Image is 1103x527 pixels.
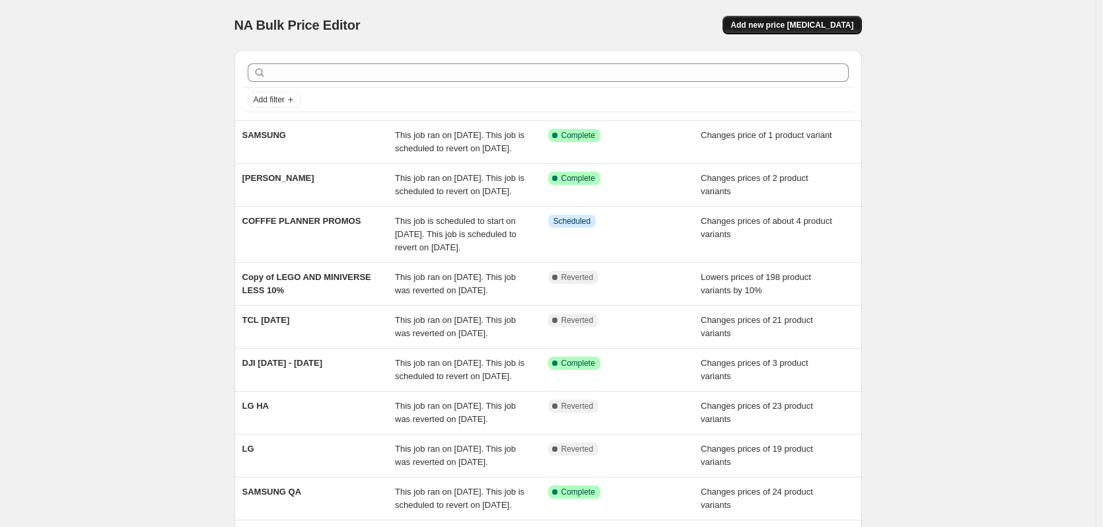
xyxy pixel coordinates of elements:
[701,444,813,467] span: Changes prices of 19 product variants
[561,272,594,283] span: Reverted
[561,444,594,454] span: Reverted
[395,358,524,381] span: This job ran on [DATE]. This job is scheduled to revert on [DATE].
[553,216,591,227] span: Scheduled
[395,216,516,252] span: This job is scheduled to start on [DATE]. This job is scheduled to revert on [DATE].
[701,315,813,338] span: Changes prices of 21 product variants
[254,94,285,105] span: Add filter
[242,401,269,411] span: LG HA
[242,358,323,368] span: DJI [DATE] - [DATE]
[242,173,314,183] span: [PERSON_NAME]
[701,487,813,510] span: Changes prices of 24 product variants
[701,216,832,239] span: Changes prices of about 4 product variants
[730,20,853,30] span: Add new price [MEDICAL_DATA]
[701,358,808,381] span: Changes prices of 3 product variants
[561,401,594,411] span: Reverted
[395,272,516,295] span: This job ran on [DATE]. This job was reverted on [DATE].
[395,173,524,196] span: This job ran on [DATE]. This job is scheduled to revert on [DATE].
[242,487,302,497] span: SAMSUNG QA
[561,487,595,497] span: Complete
[248,92,301,108] button: Add filter
[395,444,516,467] span: This job ran on [DATE]. This job was reverted on [DATE].
[395,487,524,510] span: This job ran on [DATE]. This job is scheduled to revert on [DATE].
[395,315,516,338] span: This job ran on [DATE]. This job was reverted on [DATE].
[395,401,516,424] span: This job ran on [DATE]. This job was reverted on [DATE].
[701,173,808,196] span: Changes prices of 2 product variants
[701,401,813,424] span: Changes prices of 23 product variants
[723,16,861,34] button: Add new price [MEDICAL_DATA]
[561,315,594,326] span: Reverted
[561,358,595,369] span: Complete
[234,18,361,32] span: NA Bulk Price Editor
[242,272,371,295] span: Copy of LEGO AND MINIVERSE LESS 10%
[701,272,811,295] span: Lowers prices of 198 product variants by 10%
[561,130,595,141] span: Complete
[701,130,832,140] span: Changes price of 1 product variant
[242,444,254,454] span: LG
[242,315,290,325] span: TCL [DATE]
[395,130,524,153] span: This job ran on [DATE]. This job is scheduled to revert on [DATE].
[242,216,361,226] span: COFFFE PLANNER PROMOS
[242,130,286,140] span: SAMSUNG
[561,173,595,184] span: Complete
